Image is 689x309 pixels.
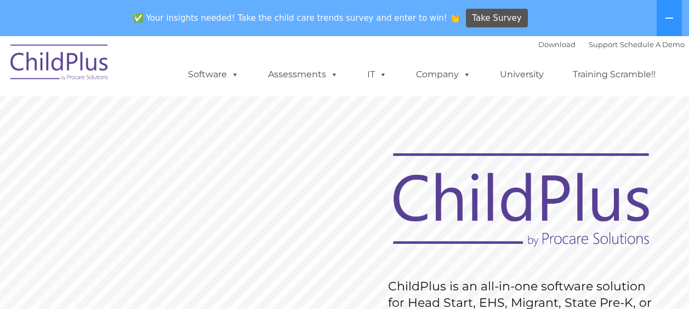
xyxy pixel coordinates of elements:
[538,40,576,49] a: Download
[466,9,528,28] a: Take Survey
[257,64,349,85] a: Assessments
[538,40,685,49] font: |
[489,64,555,85] a: University
[356,64,398,85] a: IT
[562,64,667,85] a: Training Scramble!!
[620,40,685,49] a: Schedule A Demo
[589,40,618,49] a: Support
[177,64,250,85] a: Software
[405,64,482,85] a: Company
[129,7,464,28] span: ✅ Your insights needed! Take the child care trends survey and enter to win! 👏
[5,37,115,91] img: ChildPlus by Procare Solutions
[472,9,521,28] span: Take Survey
